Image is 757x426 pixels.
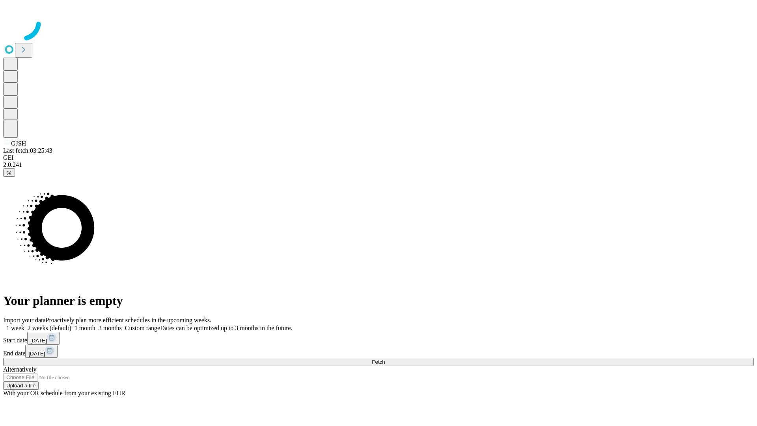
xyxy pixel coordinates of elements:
[3,358,754,366] button: Fetch
[3,345,754,358] div: End date
[3,381,39,390] button: Upload a file
[3,147,52,154] span: Last fetch: 03:25:43
[3,168,15,177] button: @
[372,359,385,365] span: Fetch
[3,161,754,168] div: 2.0.241
[3,332,754,345] div: Start date
[6,170,12,176] span: @
[28,351,45,357] span: [DATE]
[11,140,26,147] span: GJSH
[3,366,36,373] span: Alternatively
[160,325,292,331] span: Dates can be optimized up to 3 months in the future.
[28,325,71,331] span: 2 weeks (default)
[3,390,125,396] span: With your OR schedule from your existing EHR
[6,325,24,331] span: 1 week
[27,332,60,345] button: [DATE]
[75,325,95,331] span: 1 month
[99,325,122,331] span: 3 months
[3,293,754,308] h1: Your planner is empty
[30,338,47,344] span: [DATE]
[25,345,58,358] button: [DATE]
[3,154,754,161] div: GEI
[125,325,160,331] span: Custom range
[3,317,46,323] span: Import your data
[46,317,211,323] span: Proactively plan more efficient schedules in the upcoming weeks.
